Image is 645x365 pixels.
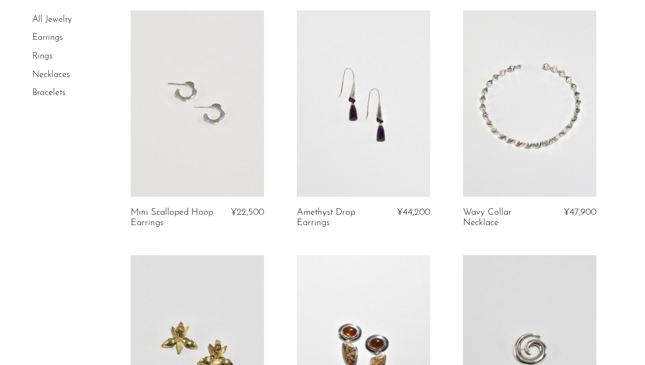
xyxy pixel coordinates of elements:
a: Wavy Collar Necklace [463,208,550,228]
a: Bracelets [32,89,66,97]
a: Necklaces [32,70,70,79]
span: ¥44,200 [397,208,430,217]
a: Earrings [32,34,63,43]
span: ¥22,500 [231,208,264,217]
a: Rings [32,52,52,61]
a: Amethyst Drop Earrings [297,208,384,228]
a: Mini Scalloped Hoop Earrings [131,208,218,228]
a: All Jewelry [32,15,72,24]
span: ¥47,900 [564,208,596,217]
